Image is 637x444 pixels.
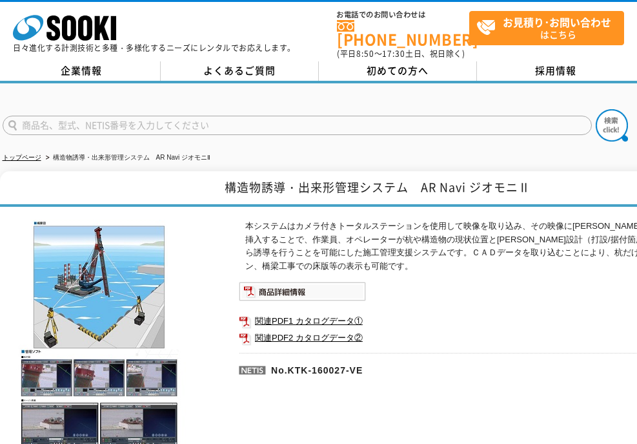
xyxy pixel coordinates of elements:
li: 構造物誘導・出来形管理システム AR Navi ジオモニⅡ [43,151,210,165]
a: よくあるご質問 [161,61,319,81]
span: 17:30 [382,48,405,59]
span: お電話でのお問い合わせは [337,11,469,19]
a: トップページ [3,154,41,161]
span: (平日 ～ 土日、祝日除く) [337,48,465,59]
a: お見積り･お問い合わせはこちら [469,11,624,45]
p: No.KTK-160027-VE [239,353,545,384]
input: 商品名、型式、NETIS番号を入力してください [3,116,592,135]
a: 企業情報 [3,61,161,81]
span: 8:50 [356,48,374,59]
a: [PHONE_NUMBER] [337,20,469,47]
img: 商品詳細情報システム [239,282,366,301]
img: btn_search.png [596,109,628,142]
span: はこちら [476,12,623,44]
a: 商品詳細情報システム [239,289,366,299]
p: 日々進化する計測技術と多種・多様化するニーズにレンタルでお応えします。 [13,44,296,52]
span: 初めての方へ [367,63,429,78]
a: 採用情報 [477,61,635,81]
strong: お見積り･お問い合わせ [503,14,611,30]
a: 初めての方へ [319,61,477,81]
